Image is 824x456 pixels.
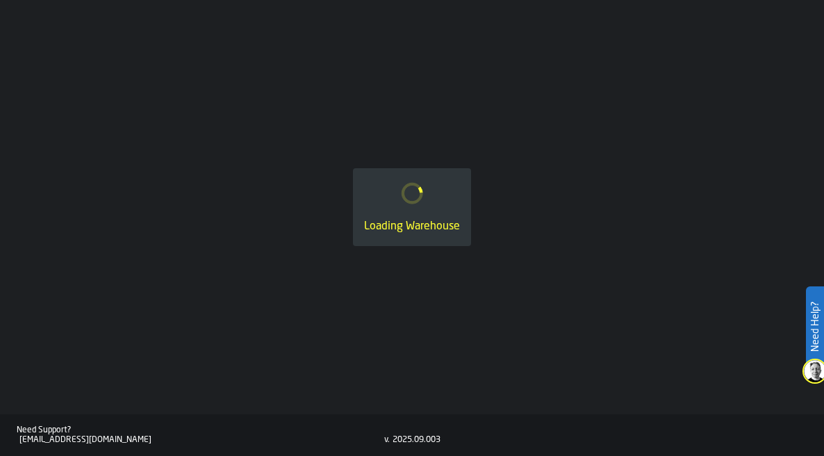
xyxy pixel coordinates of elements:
div: 2025.09.003 [393,435,440,445]
label: Need Help? [807,288,823,366]
div: Need Support? [17,425,384,435]
a: Need Support?[EMAIL_ADDRESS][DOMAIN_NAME] [17,425,384,445]
div: v. [384,435,390,445]
div: [EMAIL_ADDRESS][DOMAIN_NAME] [19,435,384,445]
div: Loading Warehouse [364,218,460,235]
